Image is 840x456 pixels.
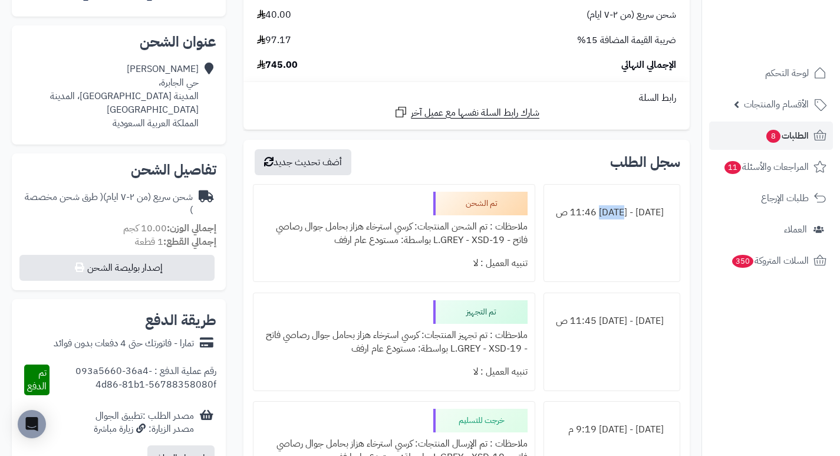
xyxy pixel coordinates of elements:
[784,221,807,238] span: العملاء
[94,422,194,436] div: مصدر الزيارة: زيارة مباشرة
[25,190,193,218] span: ( طرق شحن مخصصة )
[731,252,809,269] span: السلات المتروكة
[94,409,194,437] div: مصدر الطلب :تطبيق الجوال
[21,63,199,130] div: [PERSON_NAME] حي الجابرة، المدينة [GEOGRAPHIC_DATA]، المدينة [GEOGRAPHIC_DATA] المملكة العربية ال...
[54,337,194,350] div: تمارا - فاتورتك حتى 4 دفعات بدون فوائد
[394,105,539,120] a: شارك رابط السلة نفسها مع عميل آخر
[709,215,833,244] a: العملاء
[709,184,833,212] a: طلبات الإرجاع
[765,127,809,144] span: الطلبات
[21,163,216,177] h2: تفاصيل الشحن
[433,300,528,324] div: تم التجهيز
[765,65,809,81] span: لوحة التحكم
[145,313,216,327] h2: طريقة الدفع
[163,235,216,249] strong: إجمالي القطع:
[577,34,676,47] span: ضريبة القيمة المضافة 15%
[18,410,46,438] div: Open Intercom Messenger
[551,310,673,333] div: [DATE] - [DATE] 11:45 ص
[261,252,527,275] div: تنبيه العميل : لا
[724,161,741,174] span: 11
[19,255,215,281] button: إصدار بوليصة الشحن
[21,191,193,218] div: شحن سريع (من ٢-٧ ايام)
[167,221,216,235] strong: إجمالي الوزن:
[261,360,527,383] div: تنبيه العميل : لا
[411,106,539,120] span: شارك رابط السلة نفسها مع عميل آخر
[723,159,809,175] span: المراجعات والأسئلة
[433,409,528,432] div: خرجت للتسليم
[709,59,833,87] a: لوحة التحكم
[123,221,216,235] small: 10.00 كجم
[50,365,216,395] div: رقم عملية الدفع : 093a5660-36a4-4d86-81b1-56788358080f
[135,235,216,249] small: 1 قطعة
[21,35,216,49] h2: عنوان الشحن
[709,122,833,150] a: الطلبات8
[732,255,753,268] span: 350
[248,91,685,105] div: رابط السلة
[587,8,676,22] span: شحن سريع (من ٢-٧ ايام)
[610,155,680,169] h3: سجل الطلب
[621,58,676,72] span: الإجمالي النهائي
[761,190,809,206] span: طلبات الإرجاع
[255,149,351,175] button: أضف تحديث جديد
[261,324,527,360] div: ملاحظات : تم تجهيز المنتجات: كرسي استرخاء هزاز بحامل جوال رصاصي فاتح - L.GREY - XSD-19 بواسطة: مس...
[261,215,527,252] div: ملاحظات : تم الشحن المنتجات: كرسي استرخاء هزاز بحامل جوال رصاصي فاتح - L.GREY - XSD-19 بواسطة: مس...
[257,58,298,72] span: 745.00
[551,418,673,441] div: [DATE] - [DATE] 9:19 م
[257,34,291,47] span: 97.17
[27,366,47,393] span: تم الدفع
[551,201,673,224] div: [DATE] - [DATE] 11:46 ص
[709,247,833,275] a: السلات المتروكة350
[433,192,528,215] div: تم الشحن
[760,33,829,58] img: logo-2.png
[709,153,833,181] a: المراجعات والأسئلة11
[257,8,291,22] span: 40.00
[744,96,809,113] span: الأقسام والمنتجات
[766,130,780,143] span: 8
